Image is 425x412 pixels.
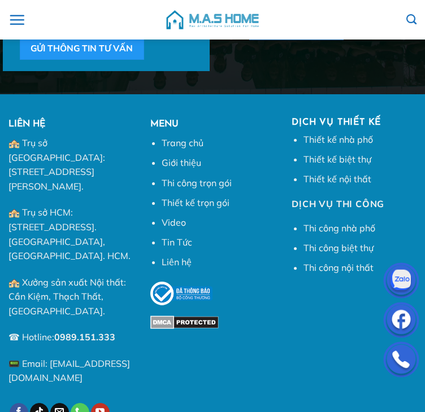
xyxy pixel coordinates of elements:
[8,205,133,263] p: 🏤 Trụ sở HCM: [STREET_ADDRESS]. [GEOGRAPHIC_DATA], [GEOGRAPHIC_DATA]. HCM.
[292,198,384,209] strong: Dịch vụ thi công
[162,217,186,228] a: Video
[8,120,45,129] strong: LIÊN HỆ
[164,3,261,37] img: M.A.S HOME – Tổng Thầu Thiết Kế Và Xây Nhà Trọn Gói
[150,315,219,329] img: DMCA.com Protection Status
[162,197,229,208] a: Thiết kế trọn gói
[406,8,417,32] a: Tìm kiếm
[303,173,371,185] a: Thiết kế nội thất
[54,331,115,343] a: 0989.151.333
[20,37,144,59] input: Gửi thông tin tư vấn
[8,275,133,319] p: 🏤 Xưởng sản xuất Nội thất: Cần Kiệm, Thạch Thất, [GEOGRAPHIC_DATA].
[303,262,374,273] a: Thi công nội thất
[303,154,371,165] a: Thiết kế biệt thự
[303,242,374,253] a: Thi công biệt thự
[303,134,373,145] a: Thiết kế nhà phố
[150,120,179,129] strong: MENU
[384,265,418,299] img: Zalo
[292,118,381,127] strong: Dịch vụ thiết kế
[384,344,418,378] img: Phone
[162,137,203,148] a: Trang chủ
[162,256,192,268] a: Liên hệ
[8,4,25,36] a: Menu
[8,357,133,385] p: 📟 Email: [EMAIL_ADDRESS][DOMAIN_NAME]
[303,222,375,234] a: Thi công nhà phố
[8,136,133,194] p: 🏤 Trụ sở [GEOGRAPHIC_DATA]: [STREET_ADDRESS][PERSON_NAME].
[162,157,201,168] a: Giới thiệu
[8,330,133,345] p: ☎ Hotline:
[162,177,232,189] a: Thi công trọn gói
[384,305,418,339] img: Facebook
[162,236,192,248] a: Tin Tức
